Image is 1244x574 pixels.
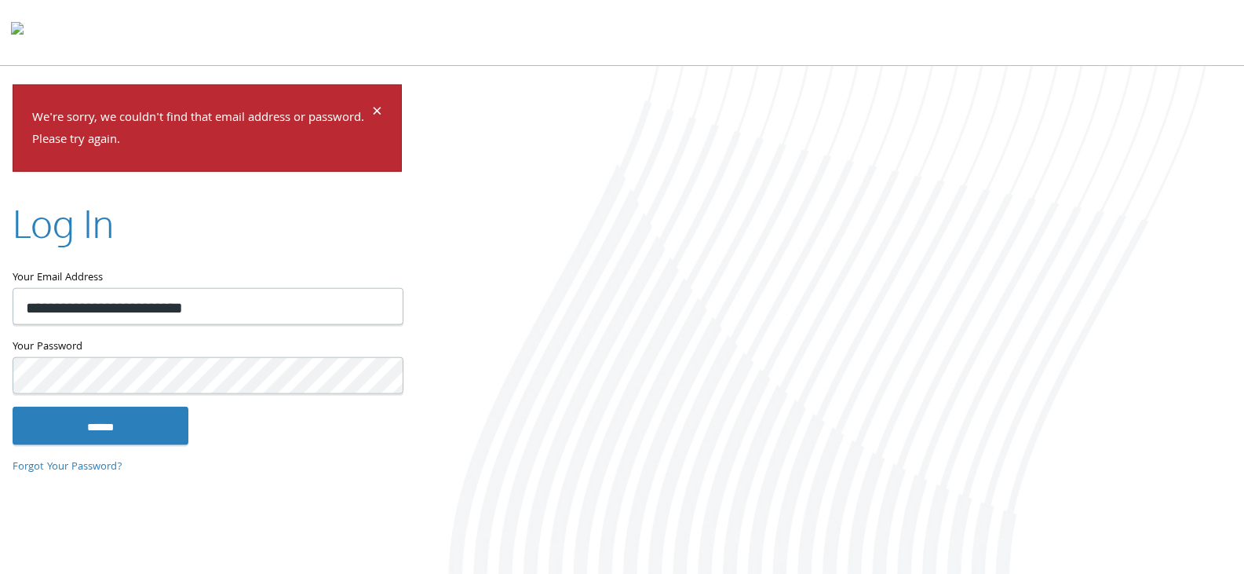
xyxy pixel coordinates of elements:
[11,16,24,48] img: todyl-logo-dark.svg
[13,338,402,357] label: Your Password
[372,97,382,128] span: ×
[13,458,122,475] a: Forgot Your Password?
[32,107,370,152] p: We're sorry, we couldn't find that email address or password. Please try again.
[372,104,382,122] button: Dismiss alert
[13,197,114,250] h2: Log In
